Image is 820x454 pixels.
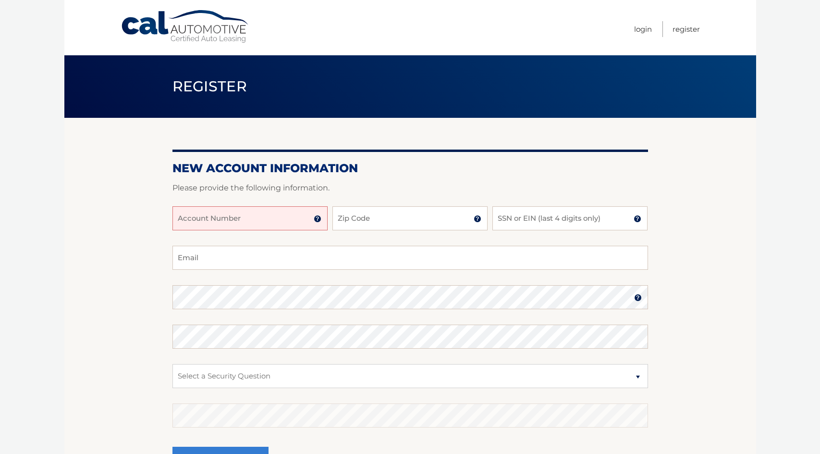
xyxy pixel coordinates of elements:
[172,161,648,176] h2: New Account Information
[332,206,488,230] input: Zip Code
[634,294,642,302] img: tooltip.svg
[172,206,328,230] input: Account Number
[634,215,641,223] img: tooltip.svg
[121,10,250,44] a: Cal Automotive
[172,181,648,195] p: Please provide the following information.
[474,215,481,223] img: tooltip.svg
[634,21,652,37] a: Login
[172,77,247,95] span: Register
[172,246,648,270] input: Email
[673,21,700,37] a: Register
[314,215,321,223] img: tooltip.svg
[492,206,648,230] input: SSN or EIN (last 4 digits only)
